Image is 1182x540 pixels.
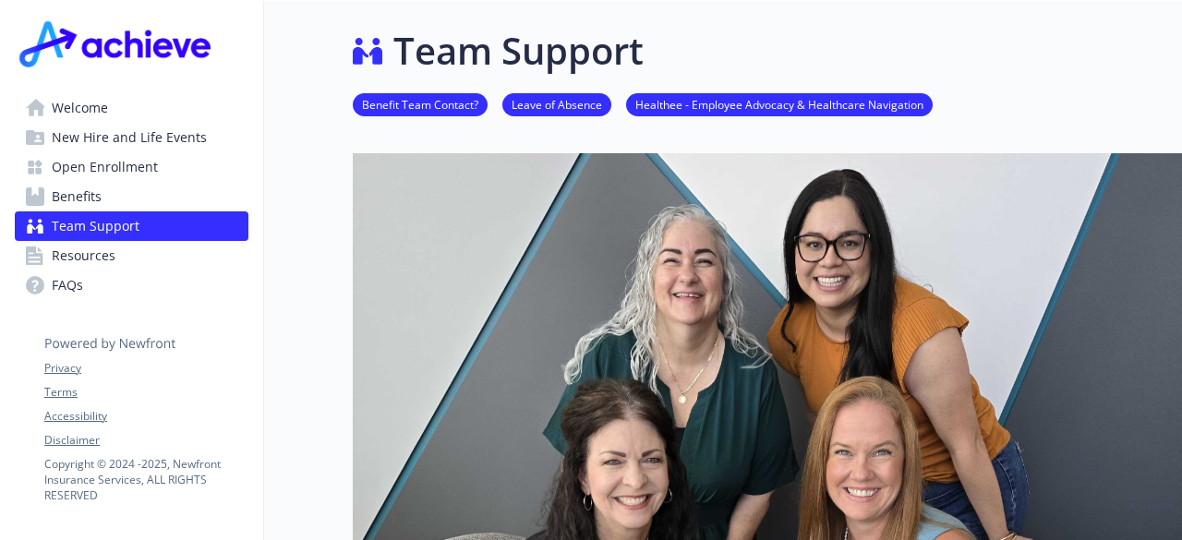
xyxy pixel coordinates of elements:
[502,95,611,113] a: Leave of Absence
[44,432,247,449] a: Disclaimer
[52,182,102,211] span: Benefits
[15,93,248,123] a: Welcome
[52,270,83,300] span: FAQs
[52,152,158,182] span: Open Enrollment
[52,123,207,152] span: New Hire and Life Events
[15,270,248,300] a: FAQs
[15,182,248,211] a: Benefits
[44,456,247,503] p: Copyright © 2024 - 2025 , Newfront Insurance Services, ALL RIGHTS RESERVED
[393,23,644,78] h1: Team Support
[15,152,248,182] a: Open Enrollment
[52,211,139,241] span: Team Support
[44,384,247,401] a: Terms
[15,241,248,270] a: Resources
[44,360,247,377] a: Privacy
[626,95,933,113] a: Healthee - Employee Advocacy & Healthcare Navigation
[52,241,115,270] span: Resources
[44,408,247,425] a: Accessibility
[52,93,108,123] span: Welcome
[15,211,248,241] a: Team Support
[353,95,488,113] a: Benefit Team Contact?
[15,123,248,152] a: New Hire and Life Events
